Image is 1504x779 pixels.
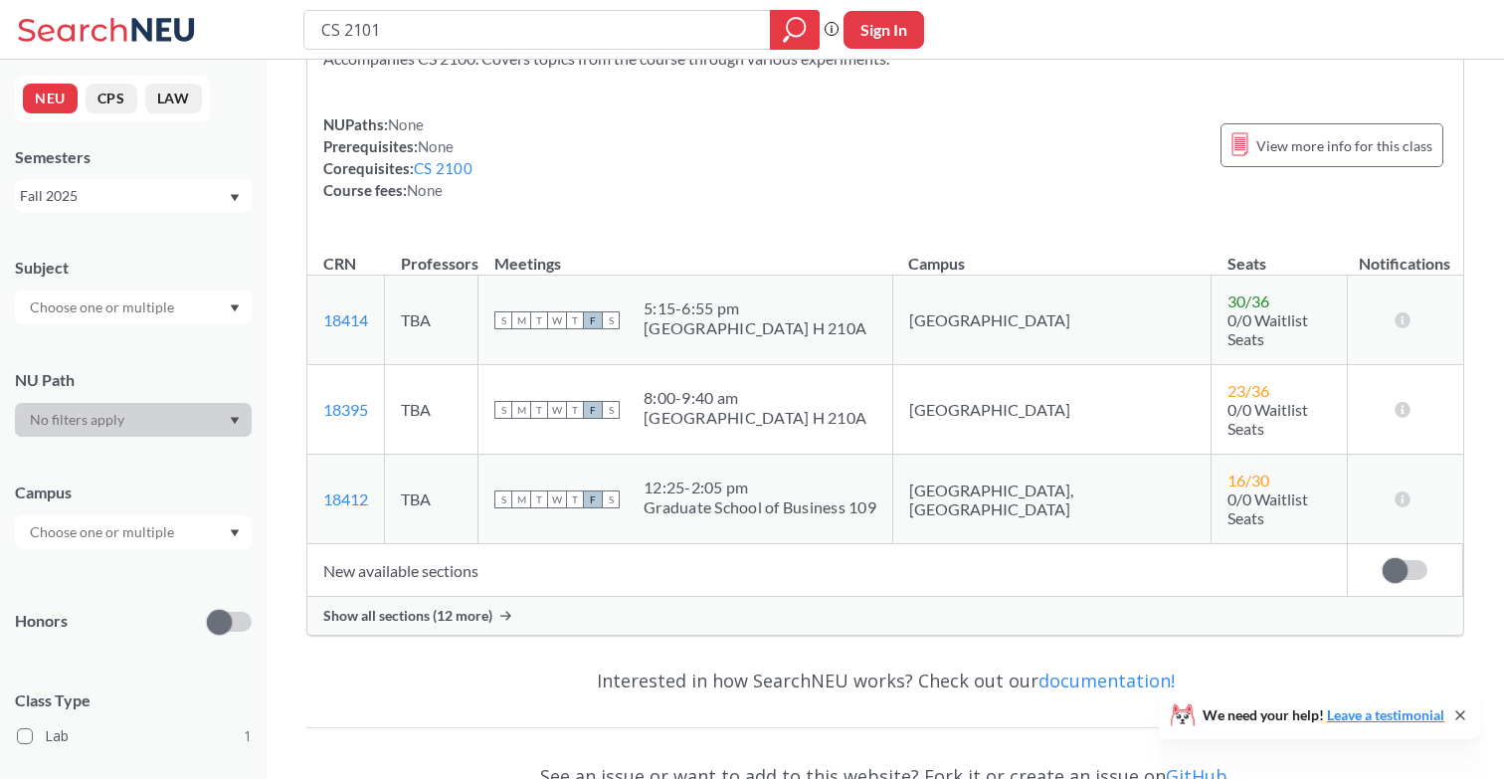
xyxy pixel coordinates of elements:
div: [GEOGRAPHIC_DATA] H 210A [644,408,866,428]
span: T [566,401,584,419]
span: 30 / 36 [1227,292,1269,310]
span: T [530,401,548,419]
td: TBA [385,276,478,365]
span: M [512,490,530,508]
span: None [388,115,424,133]
span: S [602,490,620,508]
th: Seats [1212,233,1348,276]
div: Semesters [15,146,252,168]
div: Fall 2025 [20,185,228,207]
span: W [548,401,566,419]
button: CPS [86,84,137,113]
input: Class, professor, course number, "phrase" [319,13,756,47]
div: 12:25 - 2:05 pm [644,478,876,497]
span: T [566,311,584,329]
span: 16 / 30 [1227,471,1269,489]
span: S [494,311,512,329]
div: NUPaths: Prerequisites: Corequisites: Course fees: [323,113,472,201]
div: Dropdown arrow [15,291,252,324]
th: Professors [385,233,478,276]
svg: Dropdown arrow [230,304,240,312]
span: F [584,490,602,508]
div: NU Path [15,369,252,391]
span: 23 / 36 [1227,381,1269,400]
div: Interested in how SearchNEU works? Check out our [306,652,1464,709]
label: Lab [17,723,252,749]
span: M [512,311,530,329]
div: Campus [15,482,252,503]
div: 8:00 - 9:40 am [644,388,866,408]
div: Dropdown arrow [15,515,252,549]
a: documentation! [1038,669,1175,692]
div: Graduate School of Business 109 [644,497,876,517]
span: F [584,401,602,419]
a: CS 2100 [414,159,472,177]
svg: Dropdown arrow [230,529,240,537]
span: W [548,311,566,329]
span: 0/0 Waitlist Seats [1227,400,1308,438]
td: [GEOGRAPHIC_DATA] [892,276,1211,365]
div: Subject [15,257,252,279]
span: W [548,490,566,508]
span: S [494,401,512,419]
span: Show all sections (12 more) [323,607,492,625]
div: Show all sections (12 more) [307,597,1463,635]
div: CRN [323,253,356,275]
span: 0/0 Waitlist Seats [1227,489,1308,527]
a: 18414 [323,310,368,329]
svg: magnifying glass [783,16,807,44]
span: View more info for this class [1256,133,1432,158]
input: Choose one or multiple [20,295,187,319]
span: S [494,490,512,508]
span: 1 [244,725,252,747]
button: Sign In [844,11,924,49]
span: T [566,490,584,508]
span: None [407,181,443,199]
span: None [418,137,454,155]
button: NEU [23,84,78,113]
th: Campus [892,233,1211,276]
span: Class Type [15,689,252,711]
div: [GEOGRAPHIC_DATA] H 210A [644,318,866,338]
span: T [530,311,548,329]
td: New available sections [307,544,1347,597]
p: Honors [15,610,68,633]
span: F [584,311,602,329]
th: Notifications [1347,233,1462,276]
span: M [512,401,530,419]
td: TBA [385,365,478,455]
a: 18395 [323,400,368,419]
a: 18412 [323,489,368,508]
span: S [602,311,620,329]
span: We need your help! [1203,708,1444,722]
td: [GEOGRAPHIC_DATA] [892,365,1211,455]
svg: Dropdown arrow [230,417,240,425]
td: TBA [385,455,478,544]
td: [GEOGRAPHIC_DATA], [GEOGRAPHIC_DATA] [892,455,1211,544]
div: magnifying glass [770,10,820,50]
div: Dropdown arrow [15,403,252,437]
svg: Dropdown arrow [230,194,240,202]
button: LAW [145,84,202,113]
div: 5:15 - 6:55 pm [644,298,866,318]
div: Fall 2025Dropdown arrow [15,180,252,212]
span: S [602,401,620,419]
a: Leave a testimonial [1327,706,1444,723]
span: 0/0 Waitlist Seats [1227,310,1308,348]
input: Choose one or multiple [20,520,187,544]
span: T [530,490,548,508]
th: Meetings [478,233,893,276]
